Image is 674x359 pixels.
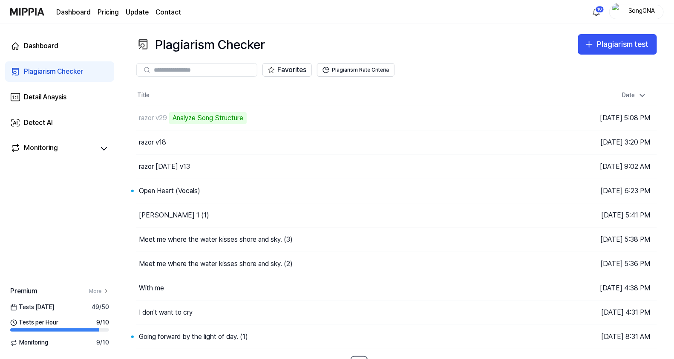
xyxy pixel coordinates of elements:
[24,118,53,128] div: Detect AI
[612,3,622,20] img: profile
[139,259,293,269] div: Meet me where the water kisses shore and sky. (2)
[625,7,658,16] div: SongGNA
[139,283,164,293] div: With me
[578,34,657,55] button: Plagiarism test
[24,67,83,77] div: Plagiarism Checker
[527,252,657,276] td: [DATE] 5:36 PM
[56,7,91,17] a: Dashboard
[24,92,66,102] div: Detail Anaysis
[139,162,190,172] div: razor [DATE] v13
[139,235,293,245] div: Meet me where the water kisses shore and sky. (3)
[527,179,657,203] td: [DATE] 6:23 PM
[591,7,602,17] img: 알림
[527,300,657,324] td: [DATE] 4:31 PM
[92,303,109,312] span: 49 / 50
[609,5,664,19] button: profileSongGNA
[169,112,247,124] div: Analyze Song Structure
[5,36,114,56] a: Dashboard
[24,41,58,51] div: Dashboard
[136,34,265,55] div: Plagiarism Checker
[597,38,648,51] div: Plagiarism test
[10,318,58,327] span: Tests per Hour
[136,85,527,106] th: Title
[126,7,149,17] a: Update
[527,130,657,154] td: [DATE] 3:20 PM
[139,113,167,123] div: razor v29
[10,339,48,347] span: Monitoring
[24,143,58,155] div: Monitoring
[527,227,657,252] td: [DATE] 5:38 PM
[156,7,181,17] a: Contact
[527,203,657,227] td: [DATE] 5:41 PM
[10,303,54,312] span: Tests [DATE]
[5,61,114,82] a: Plagiarism Checker
[139,332,248,342] div: Going forward by the light of day. (1)
[139,210,209,220] div: [PERSON_NAME] 1 (1)
[96,339,109,347] span: 9 / 10
[98,7,119,17] button: Pricing
[5,113,114,133] a: Detect AI
[139,186,200,196] div: Open Heart (Vocals)
[89,288,109,295] a: More
[139,307,193,318] div: I don't want to cry
[96,318,109,327] span: 9 / 10
[139,137,166,148] div: razor v18
[10,286,37,296] span: Premium
[5,87,114,107] a: Detail Anaysis
[596,6,604,13] div: 10
[527,276,657,300] td: [DATE] 4:38 PM
[527,324,657,349] td: [DATE] 8:31 AM
[527,106,657,130] td: [DATE] 5:08 PM
[527,154,657,179] td: [DATE] 9:02 AM
[317,63,395,77] button: Plagiarism Rate Criteria
[590,5,603,19] button: 알림10
[619,89,650,102] div: Date
[10,143,95,155] a: Monitoring
[262,63,312,77] button: Favorites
